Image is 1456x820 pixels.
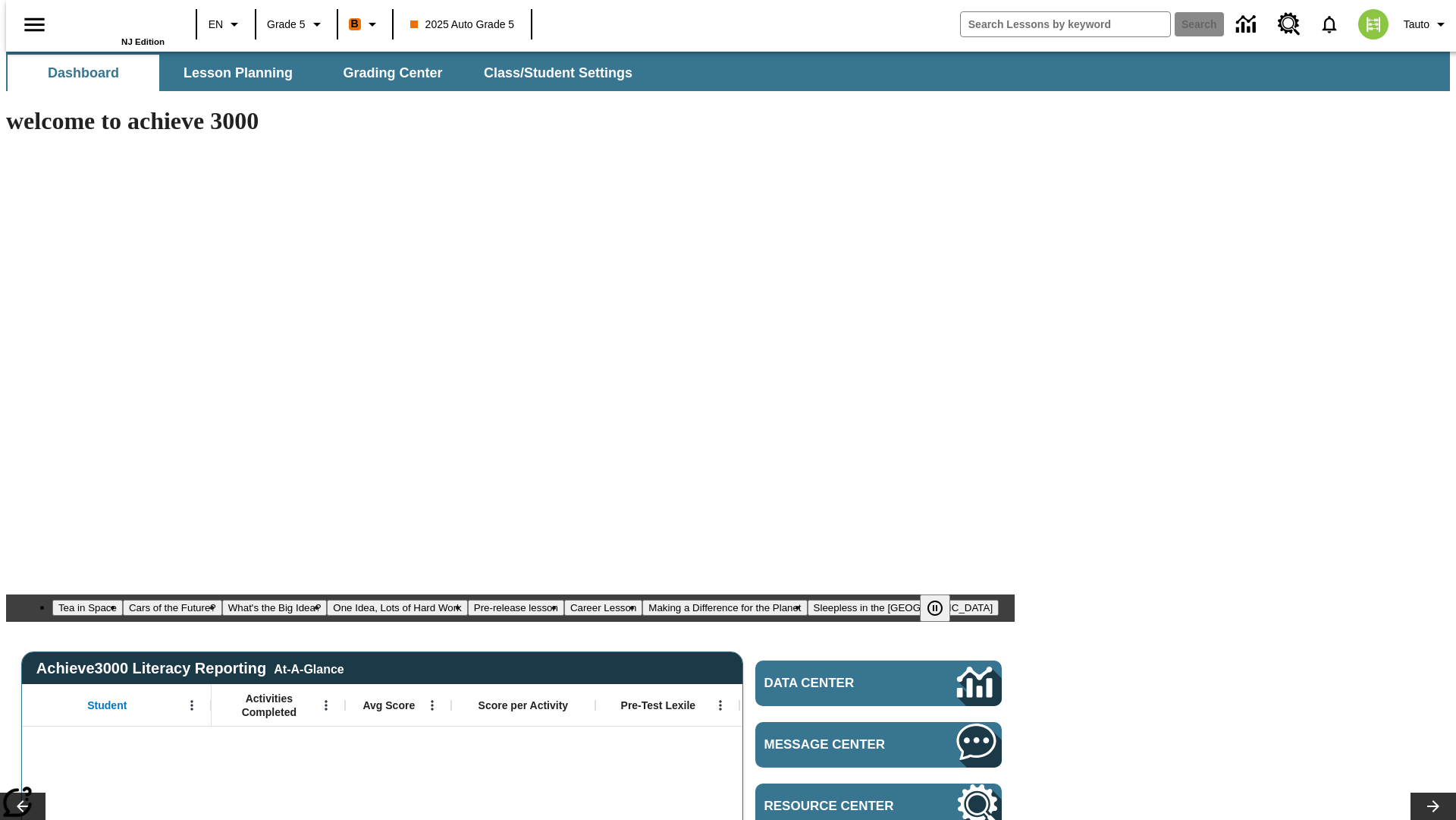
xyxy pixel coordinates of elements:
[920,594,965,622] div: Pause
[755,661,1002,706] a: Data Center
[36,660,344,677] span: Achieve3000 Literacy Reporting
[1269,4,1310,45] a: Resource Center, Will open in new tab
[52,600,123,616] button: Slide 1 Tea in Space
[1310,5,1349,44] a: Notifications
[8,55,159,91] button: Dashboard
[755,722,1002,768] a: Message Center
[421,694,444,717] button: Open Menu
[1404,17,1429,33] span: Tauto
[479,699,569,712] span: Score per Activity
[343,65,442,82] span: Grading Center
[343,11,388,38] button: Boost Class color is orange. Change class color
[6,55,646,91] div: SubNavbar
[123,600,222,616] button: Slide 2 Cars of the Future?
[764,676,906,691] span: Data Center
[1349,5,1398,44] button: Select a new avatar
[66,5,165,46] div: Home
[267,17,306,33] span: Grade 5
[621,699,696,712] span: Pre-Test Lexile
[961,12,1170,36] input: search field
[484,65,632,82] span: Class/Student Settings
[764,799,912,814] span: Resource Center
[808,600,999,616] button: Slide 8 Sleepless in the Animal Kingdom
[162,55,314,91] button: Lesson Planning
[362,699,415,712] span: Avg Score
[184,65,293,82] span: Lesson Planning
[410,17,515,33] span: 2025 Auto Grade 5
[121,37,165,46] span: NJ Edition
[1227,4,1269,46] a: Data Center
[274,660,344,676] div: At-A-Glance
[317,55,469,91] button: Grading Center
[327,600,467,616] button: Slide 4 One Idea, Lots of Hard Work
[209,17,223,33] span: EN
[351,14,359,33] span: B
[202,11,250,38] button: Language: EN, Select a language
[472,55,645,91] button: Class/Student Settings
[6,107,1015,135] h1: welcome to achieve 3000
[1358,9,1389,39] img: avatar image
[180,694,203,717] button: Open Menu
[66,7,165,37] a: Home
[564,600,642,616] button: Slide 6 Career Lesson
[642,600,807,616] button: Slide 7 Making a Difference for the Planet
[1398,11,1456,38] button: Profile/Settings
[6,52,1450,91] div: SubNavbar
[261,11,332,38] button: Grade: Grade 5, Select a grade
[709,694,732,717] button: Open Menu
[12,2,57,47] button: Open side menu
[315,694,337,717] button: Open Menu
[222,600,328,616] button: Slide 3 What's the Big Idea?
[219,692,319,719] span: Activities Completed
[764,737,912,752] span: Message Center
[1410,793,1456,820] button: Lesson carousel, Next
[468,600,564,616] button: Slide 5 Pre-release lesson
[87,699,127,712] span: Student
[48,65,119,82] span: Dashboard
[920,594,950,622] button: Pause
